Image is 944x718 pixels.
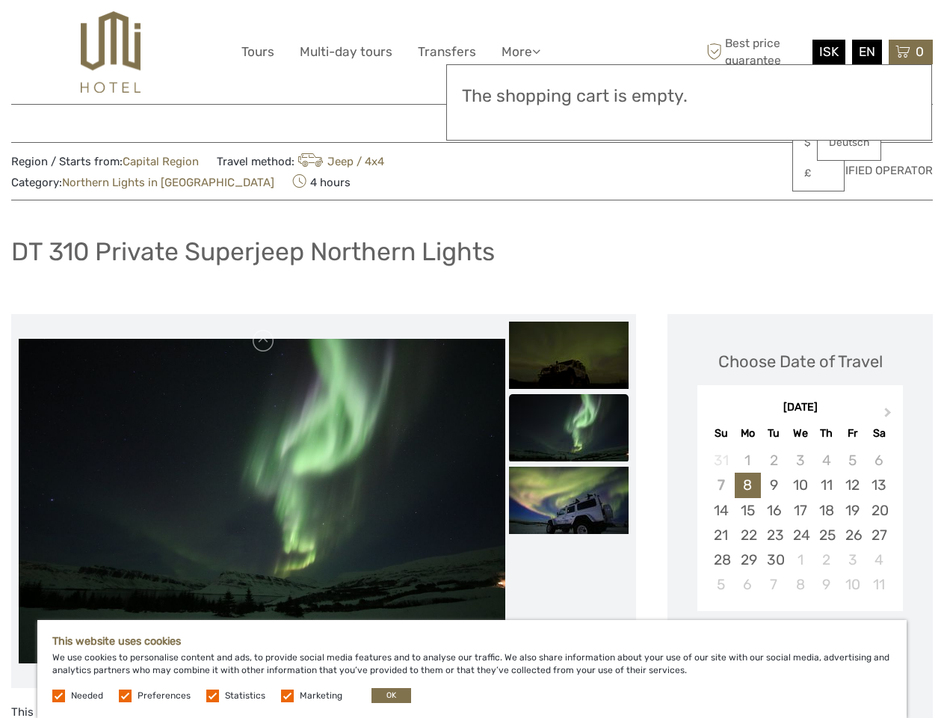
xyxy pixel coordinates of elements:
[793,160,844,187] a: £
[839,572,866,597] div: Choose Friday, October 10th, 2025
[708,498,734,523] div: Choose Sunday, September 14th, 2025
[371,688,411,703] button: OK
[866,547,892,572] div: Choose Saturday, October 4th, 2025
[462,86,916,107] h3: The shopping cart is empty.
[787,523,813,547] div: Choose Wednesday, September 24th, 2025
[708,572,734,597] div: Choose Sunday, October 5th, 2025
[839,547,866,572] div: Choose Friday, October 3rd, 2025
[787,423,813,444] div: We
[718,350,883,373] div: Choose Date of Travel
[735,572,761,597] div: Choose Monday, October 6th, 2025
[813,473,839,497] div: Choose Thursday, September 11th, 2025
[839,523,866,547] div: Choose Friday, September 26th, 2025
[866,498,892,523] div: Choose Saturday, September 20th, 2025
[735,423,761,444] div: Mo
[761,547,787,572] div: Choose Tuesday, September 30th, 2025
[418,41,476,63] a: Transfers
[52,635,892,648] h5: This website uses cookies
[866,473,892,497] div: Choose Saturday, September 13th, 2025
[172,23,190,41] button: Open LiveChat chat widget
[761,498,787,523] div: Choose Tuesday, September 16th, 2025
[819,44,839,59] span: ISK
[37,620,907,718] div: We use cookies to personalise content and ads, to provide social media features and to analyse ou...
[294,155,384,168] a: Jeep / 4x4
[735,523,761,547] div: Choose Monday, September 22nd, 2025
[813,547,839,572] div: Choose Thursday, October 2nd, 2025
[300,690,342,702] label: Marketing
[866,523,892,547] div: Choose Saturday, September 27th, 2025
[813,448,839,473] div: Not available Thursday, September 4th, 2025
[839,498,866,523] div: Choose Friday, September 19th, 2025
[839,423,866,444] div: Fr
[761,572,787,597] div: Choose Tuesday, October 7th, 2025
[787,448,813,473] div: Not available Wednesday, September 3rd, 2025
[11,236,495,267] h1: DT 310 Private Superjeep Northern Lights
[502,41,540,63] a: More
[708,547,734,572] div: Choose Sunday, September 28th, 2025
[852,40,882,64] div: EN
[217,150,384,171] span: Travel method:
[735,473,761,497] div: Choose Monday, September 8th, 2025
[735,448,761,473] div: Not available Monday, September 1st, 2025
[824,163,933,179] span: Verified Operator
[19,339,505,663] img: c91789d7c26a42a4bbb4687f621beddf_main_slider.jpg
[708,473,734,497] div: Not available Sunday, September 7th, 2025
[866,448,892,473] div: Not available Saturday, September 6th, 2025
[913,44,926,59] span: 0
[697,400,903,416] div: [DATE]
[11,175,274,191] span: Category:
[761,473,787,497] div: Choose Tuesday, September 9th, 2025
[62,176,274,189] a: Northern Lights in [GEOGRAPHIC_DATA]
[787,572,813,597] div: Choose Wednesday, October 8th, 2025
[793,129,844,156] a: $
[761,523,787,547] div: Choose Tuesday, September 23rd, 2025
[787,473,813,497] div: Choose Wednesday, September 10th, 2025
[839,473,866,497] div: Choose Friday, September 12th, 2025
[292,171,351,192] span: 4 hours
[877,404,901,428] button: Next Month
[813,572,839,597] div: Choose Thursday, October 9th, 2025
[509,322,629,389] img: ac05cf40673440bcb3e8cf4c9c0c4d50_slider_thumbnail.jpg
[818,129,880,156] a: Deutsch
[866,423,892,444] div: Sa
[708,448,734,473] div: Not available Sunday, August 31st, 2025
[813,498,839,523] div: Choose Thursday, September 18th, 2025
[703,35,809,68] span: Best price guarantee
[735,498,761,523] div: Choose Monday, September 15th, 2025
[761,448,787,473] div: Not available Tuesday, September 2nd, 2025
[813,423,839,444] div: Th
[509,394,629,461] img: c91789d7c26a42a4bbb4687f621beddf_slider_thumbnail.jpg
[138,690,191,702] label: Preferences
[509,467,629,534] img: 3461b4c5108741fbbd4b5b056beefd0f_slider_thumbnail.jpg
[123,155,199,168] a: Capital Region
[787,498,813,523] div: Choose Wednesday, September 17th, 2025
[241,41,274,63] a: Tours
[839,448,866,473] div: Not available Friday, September 5th, 2025
[787,547,813,572] div: Choose Wednesday, October 1st, 2025
[761,423,787,444] div: Tu
[708,523,734,547] div: Choose Sunday, September 21st, 2025
[813,523,839,547] div: Choose Thursday, September 25th, 2025
[708,423,734,444] div: Su
[21,26,169,38] p: We're away right now. Please check back later!
[300,41,392,63] a: Multi-day tours
[735,547,761,572] div: Choose Monday, September 29th, 2025
[11,154,199,170] span: Region / Starts from:
[702,448,898,597] div: month 2025-09
[71,690,103,702] label: Needed
[81,11,140,93] img: 526-1e775aa5-7374-4589-9d7e-5793fb20bdfc_logo_big.jpg
[225,690,265,702] label: Statistics
[866,572,892,597] div: Choose Saturday, October 11th, 2025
